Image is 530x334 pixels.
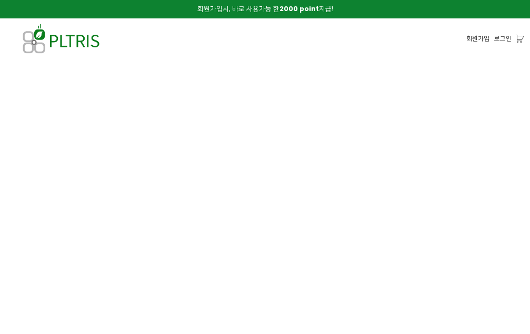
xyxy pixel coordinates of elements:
strong: 2000 point [279,4,319,13]
a: 회원가입 [466,34,489,44]
span: 회원가입시, 바로 사용가능 한 지급! [197,4,333,13]
a: 로그인 [494,34,512,44]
